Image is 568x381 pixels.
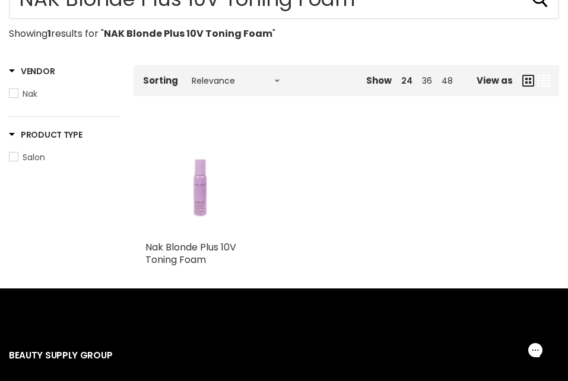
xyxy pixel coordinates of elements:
[422,75,432,87] a: 36
[366,74,392,87] span: Show
[104,27,272,40] strong: NAK Blonde Plus 10V Toning Foam
[164,125,237,235] img: Nak Blonde Plus 10V Toning Foam
[9,151,119,164] a: Salon
[9,65,55,77] h3: Vendor
[145,240,236,266] a: Nak Blonde Plus 10V Toning Foam
[9,129,82,141] h3: Product Type
[23,151,45,163] span: Salon
[47,27,51,40] strong: 1
[401,75,412,87] a: 24
[143,75,178,85] label: Sorting
[442,75,453,87] a: 48
[9,28,559,39] p: Showing results for " "
[477,75,513,85] span: View as
[515,331,556,369] iframe: Gorgias live chat messenger
[23,88,37,100] span: Nak
[145,125,256,235] a: Nak Blonde Plus 10V Toning Foam
[9,87,119,100] a: Nak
